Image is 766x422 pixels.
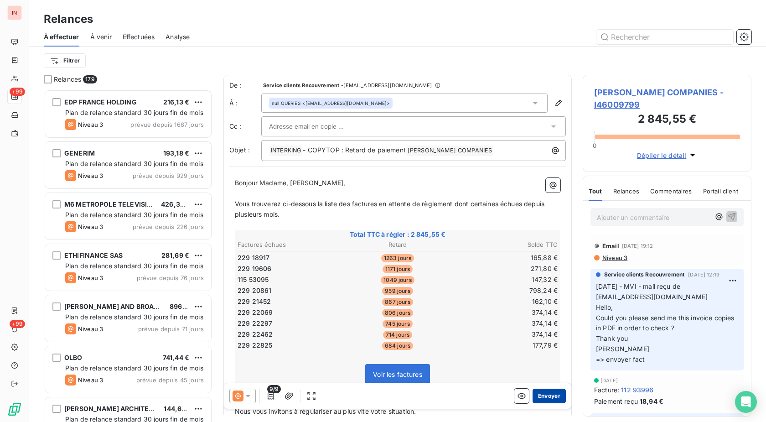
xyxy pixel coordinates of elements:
div: <[EMAIL_ADDRESS][DOMAIN_NAME]> [272,100,390,106]
span: 229 22069 [238,308,273,317]
span: Plan de relance standard 30 jours fin de mois [65,313,203,321]
span: 0 [593,142,596,149]
span: Niveau 3 [78,121,103,128]
span: +99 [10,88,25,96]
span: 112 93996 [621,385,653,395]
span: 1263 jours [381,254,414,262]
td: 165,88 € [452,253,558,263]
span: Could you please send me this invoice copies in PDF in order to check ? [596,314,736,332]
span: prévue depuis 226 jours [133,223,204,230]
span: Niveau 3 [78,223,103,230]
span: 714 jours [383,331,412,339]
span: 9/9 [267,385,281,393]
span: 229 22297 [238,319,272,328]
span: GENERIM [64,149,95,157]
span: À venir [90,32,112,42]
span: Niveau 3 [78,376,103,384]
span: Plan de relance standard 30 jours fin de mois [65,211,203,219]
span: 741,44 € [163,354,189,361]
td: 271,80 € [452,264,558,274]
span: 745 jours [383,320,412,328]
span: 1171 jours [383,265,413,273]
span: [PERSON_NAME] AND BROAD MEDITERRANEE [64,302,211,310]
span: prévue depuis 76 jours [137,274,204,281]
td: 798,24 € [452,286,558,296]
td: 374,14 € [452,329,558,339]
span: prévue depuis 1687 jours [130,121,204,128]
span: 867 jours [382,298,413,306]
td: 147,32 € [452,275,558,285]
span: [DATE] - MVI - mail reçu de [EMAIL_ADDRESS][DOMAIN_NAME] Hello, [596,282,708,311]
span: Plan de relance standard 30 jours fin de mois [65,262,203,270]
span: Service clients Recouvrement [263,83,339,88]
span: 229 19606 [238,264,271,273]
span: EDP FRANCE HOLDING [64,98,137,106]
input: Adresse email en copie ... [269,120,367,133]
span: null QUERIES [272,100,300,106]
span: [PERSON_NAME] COMPANIES - I46009799 [594,86,740,111]
img: Logo LeanPay [7,402,22,417]
span: Paiement reçu [594,396,638,406]
span: +99 [10,320,25,328]
span: Tout [589,188,602,195]
span: Service clients Recouvrement [604,271,684,279]
input: Rechercher [596,30,733,44]
span: [PERSON_NAME] COMPANIES [406,146,493,156]
span: Niveau 3 [78,325,103,333]
label: Cc : [229,122,261,131]
span: INTERKING [269,146,302,156]
span: 684 jours [382,342,413,350]
span: Vous trouverez ci-dessous la liste des factures en attente de règlement dont certaines échues dep... [235,200,546,218]
span: 193,18 € [163,149,189,157]
span: 806 jours [382,309,413,317]
span: 18,94 € [640,396,663,406]
span: 229 20861 [238,286,271,295]
span: Email [602,242,619,250]
span: Nous vous invitons à régulariser au plus vite votre situation. [235,407,416,415]
span: 896,54 € [170,302,199,310]
span: Plan de relance standard 30 jours fin de mois [65,109,203,116]
button: Envoyer [533,389,566,403]
span: 144,65 € [164,405,191,412]
td: 162,10 € [452,297,558,307]
span: 216,13 € [163,98,189,106]
span: Voir les factures [373,370,422,378]
span: Portail client [703,188,738,195]
span: De : [229,81,261,90]
span: Commentaires [650,188,692,195]
td: 374,14 € [452,307,558,318]
span: Relances [54,75,81,84]
span: 229 22825 [238,341,272,350]
span: Facture : [594,385,619,395]
th: Factures échues [237,240,343,250]
th: Retard [344,240,450,250]
span: Objet : [229,146,250,154]
span: => envoyer fact [596,355,645,363]
span: OLBO [64,354,83,361]
span: M6 METROPOLE TELEVISION [64,200,157,208]
span: - COPYTOP : Retard de paiement [303,146,406,154]
span: 179 [83,75,97,83]
span: 229 18917 [238,253,269,262]
span: Thank you [596,334,628,342]
td: 177,79 € [452,340,558,350]
span: Plan de relance standard 30 jours fin de mois [65,160,203,167]
span: Analyse [166,32,190,42]
span: [PERSON_NAME] [596,345,649,353]
span: - [EMAIL_ADDRESS][DOMAIN_NAME] [341,83,432,88]
span: [PERSON_NAME] ARCHITECTES [64,405,166,412]
span: prévue depuis 929 jours [133,172,204,179]
h3: 2 845,55 € [594,111,740,129]
span: [DATE] 19:12 [622,243,653,249]
span: 959 jours [382,287,413,295]
span: prévue depuis 71 jours [138,325,204,333]
span: 281,69 € [161,251,189,259]
label: À : [229,99,261,108]
span: 229 21452 [238,297,271,306]
span: 1049 jours [381,276,414,284]
span: Total TTC à régler : 2 845,55 € [236,230,559,239]
span: Niveau 3 [601,254,627,261]
td: 374,14 € [452,318,558,328]
span: ETHIFINANCE SAS [64,251,123,259]
span: À effectuer [44,32,79,42]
